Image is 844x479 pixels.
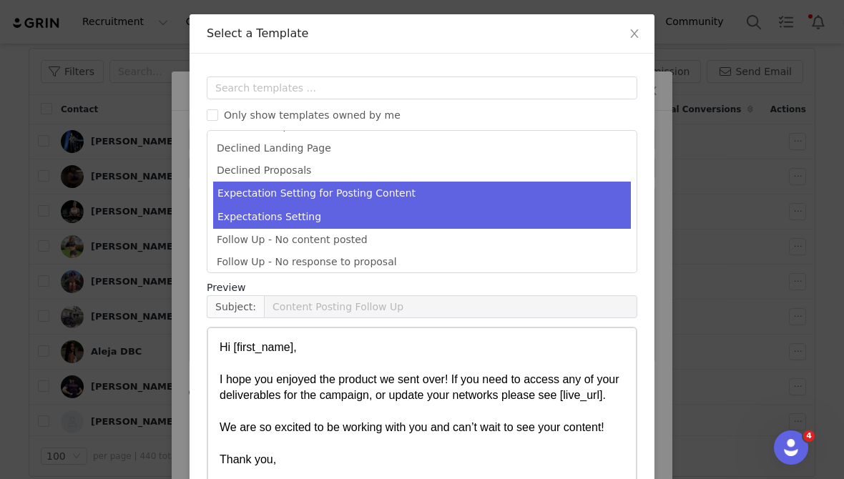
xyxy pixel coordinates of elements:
li: Follow Up - No content posted [213,229,631,251]
li: Declined Landing Page [213,137,631,159]
i: icon: close [629,28,640,39]
li: Follow Up - No response to proposal [213,251,631,273]
input: Search templates ... [207,76,637,99]
span: Preview [207,280,246,295]
div: Select a Template [207,26,637,41]
button: Close [614,14,654,54]
li: Expectations Setting [213,205,631,229]
span: 4 [803,430,815,442]
span: Subject: [207,295,264,318]
li: Declined Proposals [213,159,631,182]
body: Rich Text Area. Press ALT-0 for help. [11,11,452,27]
iframe: Intercom live chat [774,430,808,465]
li: Expectation Setting for Posting Content [213,182,631,205]
span: Only show templates owned by me [218,109,406,121]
